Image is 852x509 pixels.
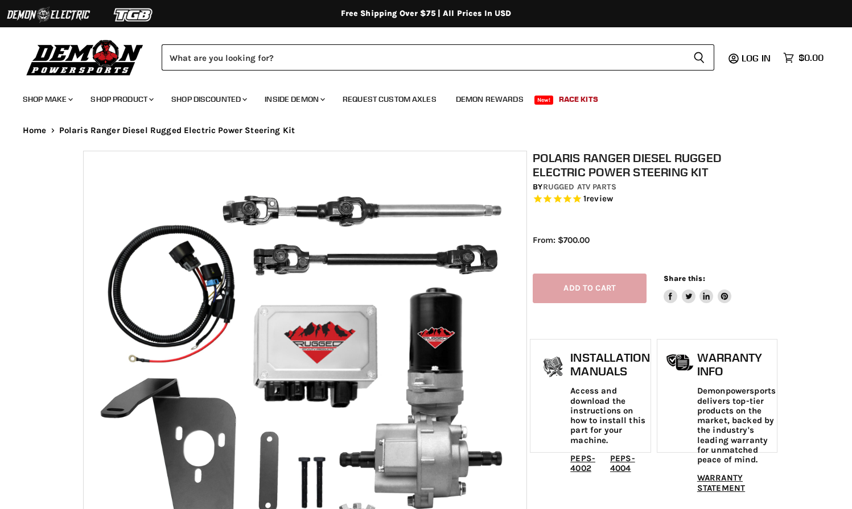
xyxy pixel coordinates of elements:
[736,53,777,63] a: Log in
[82,88,160,111] a: Shop Product
[697,351,776,378] h1: Warranty Info
[799,52,824,63] span: $0.00
[447,88,532,111] a: Demon Rewards
[664,274,731,304] aside: Share this:
[570,386,649,445] p: Access and download the instructions on how to install this part for your machine.
[777,49,829,66] a: $0.00
[59,126,295,135] span: Polaris Ranger Diesel Rugged Electric Power Steering Kit
[570,453,595,473] a: PEPS-4002
[14,88,80,111] a: Shop Make
[570,351,649,378] h1: Installation Manuals
[664,274,705,283] span: Share this:
[550,88,607,111] a: Race Kits
[533,181,775,193] div: by
[666,354,694,371] img: warranty-icon.png
[533,151,775,179] h1: Polaris Ranger Diesel Rugged Electric Power Steering Kit
[534,96,554,105] span: New!
[162,44,714,71] form: Product
[23,37,147,77] img: Demon Powersports
[14,83,821,111] ul: Main menu
[163,88,254,111] a: Shop Discounted
[334,88,445,111] a: Request Custom Axles
[533,193,775,205] span: Rated 5.0 out of 5 stars 1 reviews
[539,354,567,382] img: install_manual-icon.png
[256,88,332,111] a: Inside Demon
[543,182,616,192] a: Rugged ATV Parts
[583,194,613,204] span: 1 reviews
[6,4,91,26] img: Demon Electric Logo 2
[586,194,613,204] span: review
[23,126,47,135] a: Home
[684,44,714,71] button: Search
[697,473,745,493] a: WARRANTY STATEMENT
[91,4,176,26] img: TGB Logo 2
[162,44,684,71] input: Search
[610,453,635,473] a: PEPS-4004
[533,235,590,245] span: From: $700.00
[697,386,776,465] p: Demonpowersports delivers top-tier products on the market, backed by the industry's leading warra...
[742,52,771,64] span: Log in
